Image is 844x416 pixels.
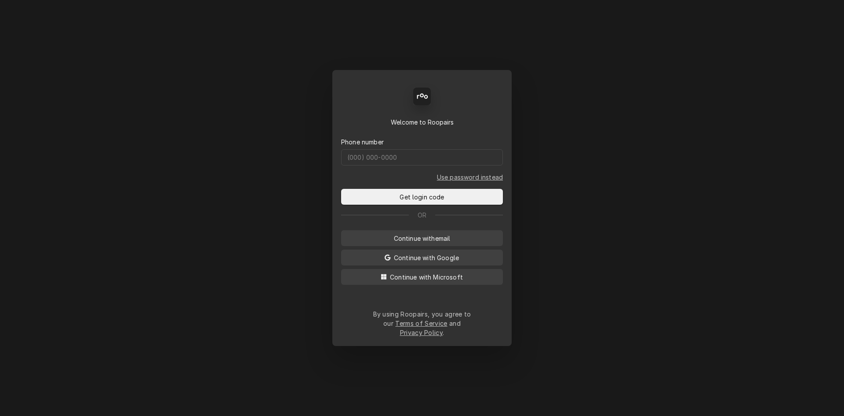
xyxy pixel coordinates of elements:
[341,149,503,166] input: (000) 000-0000
[341,137,384,147] label: Phone number
[398,192,446,202] span: Get login code
[392,253,461,262] span: Continue with Google
[341,250,503,265] button: Continue with Google
[395,320,447,327] a: Terms of Service
[373,309,471,337] div: By using Roopairs, you agree to our and .
[341,230,503,246] button: Continue withemail
[341,118,503,127] div: Welcome to Roopairs
[341,189,503,205] button: Get login code
[388,272,465,282] span: Continue with Microsoft
[341,269,503,285] button: Continue with Microsoft
[400,329,443,336] a: Privacy Policy
[392,234,452,243] span: Continue with email
[437,173,503,182] a: Go to Phone and password form
[341,210,503,220] div: Or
